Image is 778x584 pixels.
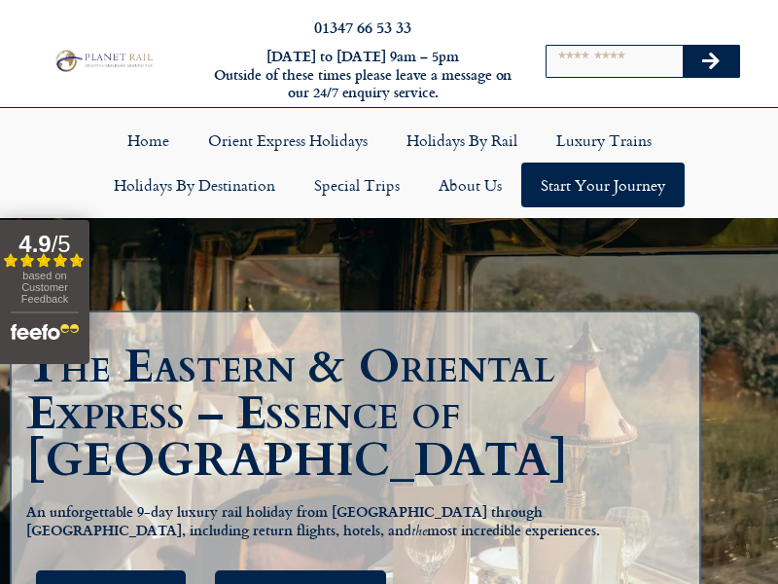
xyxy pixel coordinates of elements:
a: Holidays by Destination [94,163,295,207]
h6: [DATE] to [DATE] 9am – 5pm Outside of these times please leave a message on our 24/7 enquiry serv... [212,48,513,102]
a: 01347 66 53 33 [314,16,411,38]
a: Orient Express Holidays [189,118,387,163]
a: Luxury Trains [537,118,671,163]
a: About Us [419,163,521,207]
a: Home [108,118,189,163]
em: the [411,521,427,544]
nav: Menu [10,118,768,207]
h1: The Eastern & Oriental Express – Essence of [GEOGRAPHIC_DATA] [26,344,694,484]
a: Start your Journey [521,163,685,207]
a: Holidays by Rail [387,118,537,163]
h5: An unforgettable 9-day luxury rail holiday from [GEOGRAPHIC_DATA] through [GEOGRAPHIC_DATA], incl... [26,503,685,541]
button: Search [683,46,739,77]
a: Special Trips [295,163,419,207]
img: Planet Rail Train Holidays Logo [52,48,156,73]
